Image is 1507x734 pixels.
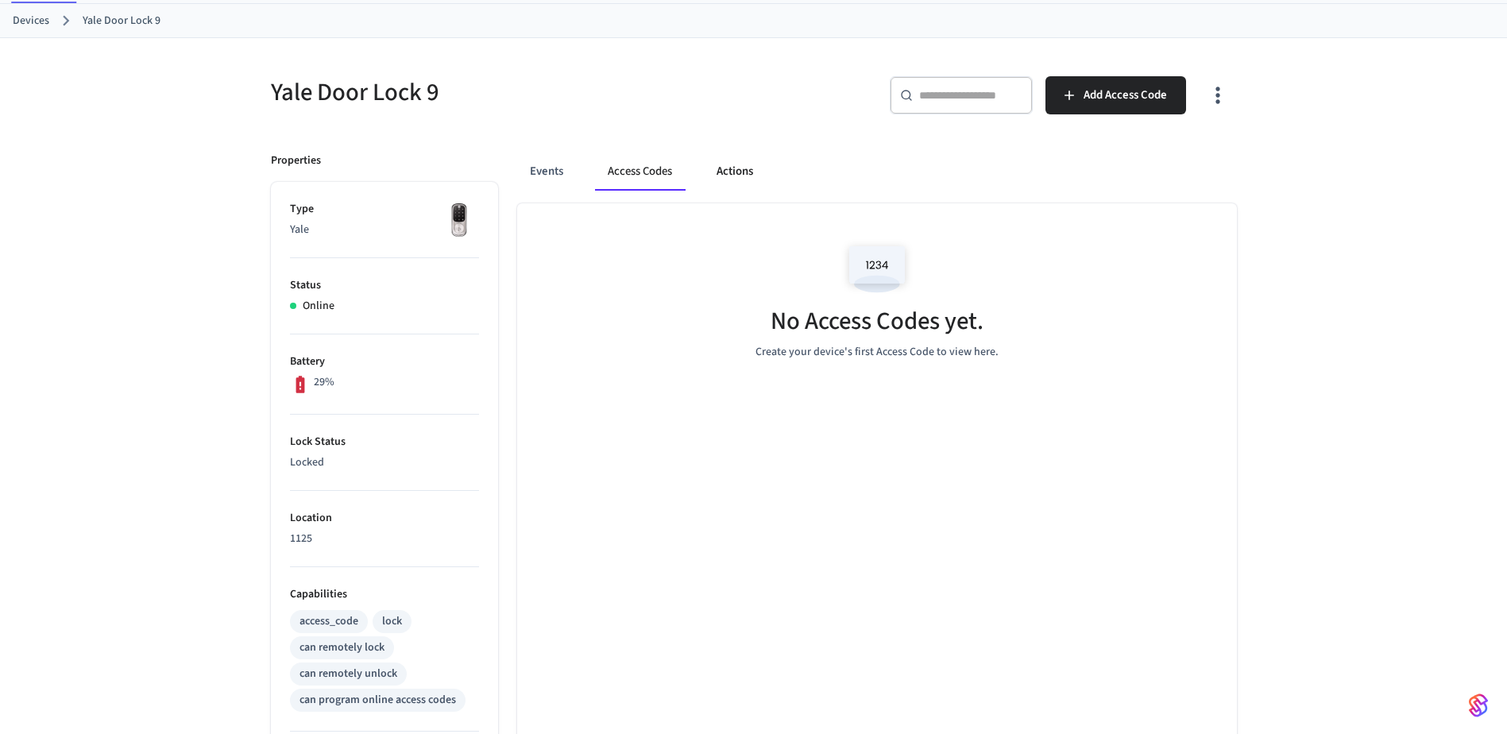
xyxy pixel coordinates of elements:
button: Access Codes [595,153,685,191]
p: Yale [290,222,479,238]
h5: Yale Door Lock 9 [271,76,744,109]
img: SeamLogoGradient.69752ec5.svg [1469,693,1488,718]
p: Capabilities [290,586,479,603]
div: can remotely lock [299,639,384,656]
p: Online [303,298,334,315]
img: Yale Assure Touchscreen Wifi Smart Lock, Satin Nickel, Front [439,201,479,241]
p: Type [290,201,479,218]
button: Events [517,153,576,191]
p: Location [290,510,479,527]
p: Status [290,277,479,294]
a: Devices [13,13,49,29]
p: 1125 [290,531,479,547]
p: Properties [271,153,321,169]
h5: No Access Codes yet. [771,305,983,338]
div: can program online access codes [299,692,456,709]
p: 29% [314,374,334,391]
button: Actions [704,153,766,191]
span: Add Access Code [1084,85,1167,106]
div: access_code [299,613,358,630]
div: can remotely unlock [299,666,397,682]
p: Battery [290,353,479,370]
button: Add Access Code [1045,76,1186,114]
p: Locked [290,454,479,471]
a: Yale Door Lock 9 [83,13,160,29]
div: ant example [517,153,1237,191]
div: lock [382,613,402,630]
p: Create your device's first Access Code to view here. [755,344,999,361]
p: Lock Status [290,434,479,450]
img: Access Codes Empty State [841,235,913,303]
